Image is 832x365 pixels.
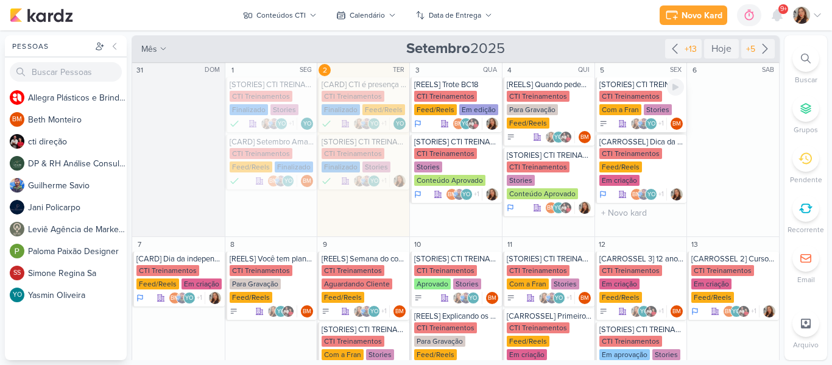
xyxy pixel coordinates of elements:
img: Franciluce Carvalho [393,175,406,187]
div: Finalizado [322,104,360,115]
div: [CARROSSEL 3] 12 anos de história [599,254,685,264]
img: Allegra Plásticos e Brindes Personalizados [10,90,24,105]
p: YO [462,192,470,198]
div: A Fazer [414,294,423,302]
img: Franciluce Carvalho [353,118,365,130]
div: [STORIES] CTI TREINAMENTOS [414,137,499,147]
div: Feed/Reels [691,292,734,303]
span: mês [141,43,157,55]
div: Colaboradores: Franciluce Carvalho, Guilherme Savio, Yasmin Oliveira [453,292,482,304]
p: BM [303,179,311,185]
div: SEX [670,65,685,75]
img: Guilherme Savio [638,118,650,130]
img: cti direção [467,118,479,130]
p: YO [647,121,655,127]
div: Beth Monteiro [169,292,181,304]
div: Em criação [182,278,222,289]
div: Stories [414,161,442,172]
div: A Fazer [507,133,515,141]
div: Responsável: Yasmin Oliveira [393,118,406,130]
img: Guilherme Savio [361,305,373,317]
div: Colaboradores: Beth Monteiro, Yasmin Oliveira, cti direção [453,118,482,130]
div: Finalizado [322,175,331,187]
p: Buscar [795,74,817,85]
div: DOM [205,65,224,75]
div: Em criação [599,175,640,186]
div: Responsável: Beth Monteiro [671,305,683,317]
div: CTI Treinamentos [599,265,662,276]
div: Colaboradores: Franciluce Carvalho, Guilherme Savio, Yasmin Oliveira, cti direção [538,292,575,304]
div: Colaboradores: Franciluce Carvalho, Yasmin Oliveira, cti direção [545,131,575,143]
img: Franciluce Carvalho [579,202,591,214]
p: YO [370,121,378,127]
div: A l l e g r a P l á s t i c o s e B r i n d e s P e r s o n a l i z a d o s [28,91,127,104]
div: Em Andamento [414,119,421,129]
div: Pessoas [10,41,93,52]
img: Franciluce Carvalho [630,305,643,317]
div: Responsável: Beth Monteiro [579,292,591,304]
img: Franciluce Carvalho [630,118,643,130]
div: [CARD] Dia da independência [136,254,222,264]
div: Responsável: Franciluce Carvalho [579,202,591,214]
div: 6 [688,64,700,76]
div: Em Andamento [136,293,144,303]
div: CTI Treinamentos [136,265,199,276]
div: Stories [644,104,672,115]
span: +1 [565,293,572,303]
span: 9+ [780,4,787,14]
div: CTI Treinamentos [230,265,292,276]
img: Franciluce Carvalho [486,188,498,200]
p: Pendente [790,174,822,185]
div: Responsável: Beth Monteiro [579,131,591,143]
div: Beth Monteiro [545,202,557,214]
p: BM [448,192,456,198]
img: Paloma Paixão Designer [10,244,24,258]
div: 5 [596,64,608,76]
div: Colaboradores: Franciluce Carvalho, Guilherme Savio, Yasmin Oliveira, cti direção [630,118,667,130]
div: 2 [319,64,331,76]
span: +1 [750,307,756,316]
div: +13 [682,43,699,55]
img: Franciluce Carvalho [353,175,365,187]
div: [STORIES] CTI TREINAMENTOS [507,254,592,264]
p: BM [12,116,22,123]
img: Franciluce Carvalho [267,305,280,317]
div: [STORIES] CTI TREINAMENTOS [599,80,685,90]
span: +1 [196,293,202,303]
li: Ctrl + F [784,45,827,85]
div: Feed/Reels [322,292,364,303]
div: CTI Treinamentos [322,265,384,276]
div: Feed/Reels [362,104,405,115]
div: 4 [504,64,516,76]
img: Guilherme Savio [361,118,373,130]
div: Yasmin Oliveira [368,305,380,317]
div: 7 [133,238,146,250]
div: Beth Monteiro [723,305,735,317]
div: Em criação [691,278,732,289]
div: [CARROSSEL] Dica da Semana [599,137,685,147]
div: Yasmin Oliveira [183,292,196,304]
div: Yasmin Oliveira [730,305,742,317]
div: Em Andamento [691,307,699,316]
div: CTI Treinamentos [691,265,754,276]
span: +1 [380,176,387,186]
div: Simone Regina Sa [10,266,24,280]
img: cti direção [560,131,572,143]
p: YO [462,121,470,127]
div: Stories [453,278,481,289]
div: P a l o m a P a i x ã o D e s i g n e r [28,245,127,258]
div: Conteúdo Aprovado [507,188,578,199]
div: A Fazer [507,294,515,302]
img: Franciluce Carvalho [545,131,557,143]
div: [STORIES] CTI TREINAMENTOS [507,151,592,160]
div: Responsável: Yasmin Oliveira [301,118,313,130]
div: [REELS] Quando pedem pra equipe divulgar o evento do mês. [507,80,592,90]
p: BM [303,309,311,315]
div: Colaboradores: Franciluce Carvalho, Guilherme Savio, Yasmin Oliveira, cti direção [261,118,297,130]
div: Beth Monteiro [446,188,458,200]
div: 11 [504,238,516,250]
img: cti direção [282,305,294,317]
div: CTI Treinamentos [507,265,569,276]
input: + Novo kard [598,205,685,221]
div: Yasmin Oliveira [552,202,565,214]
